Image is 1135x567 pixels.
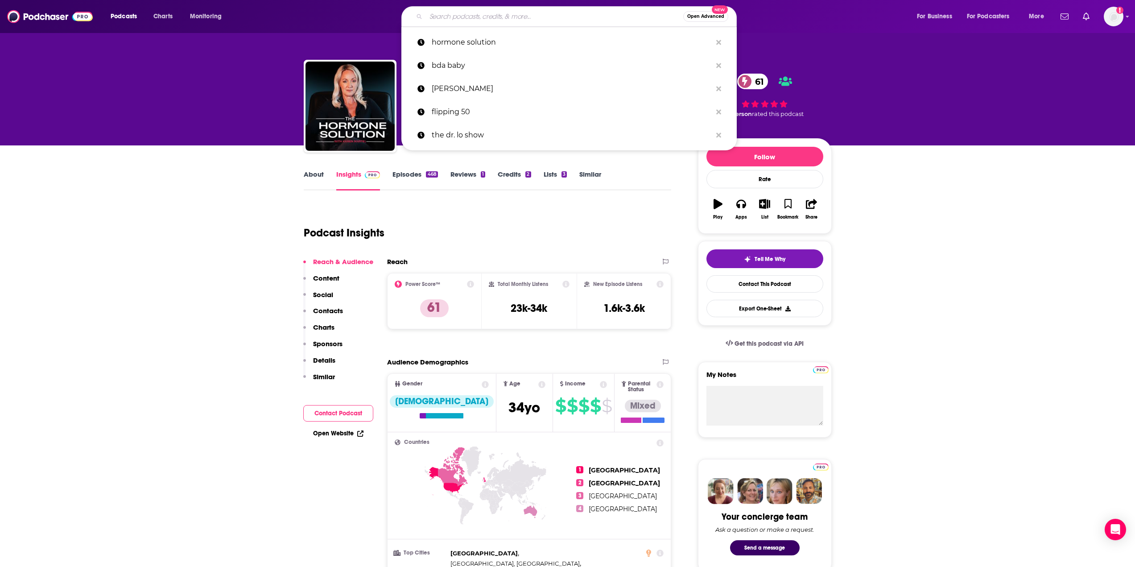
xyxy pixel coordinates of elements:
h3: 23k-34k [511,302,547,315]
div: List [761,215,768,220]
button: Export One-Sheet [706,300,823,317]
span: Charts [153,10,173,23]
button: Send a message [730,540,800,555]
a: Contact This Podcast [706,275,823,293]
button: Apps [730,193,753,225]
button: Contacts [303,306,343,323]
p: Charts [313,323,334,331]
span: For Podcasters [967,10,1010,23]
img: User Profile [1104,7,1123,26]
label: My Notes [706,370,823,386]
a: Lists3 [544,170,567,190]
img: Jules Profile [767,478,792,504]
button: Social [303,290,333,307]
span: 61 [746,74,768,89]
button: Content [303,274,339,290]
span: Open Advanced [687,14,724,19]
div: Mixed [625,400,661,412]
div: Apps [735,215,747,220]
p: dan harris [432,77,712,100]
div: 2 [525,171,531,178]
a: Open Website [313,430,363,437]
span: [GEOGRAPHIC_DATA] [589,466,660,474]
h3: Top Cities [395,550,447,556]
p: Reach & Audience [313,257,373,266]
a: Show notifications dropdown [1057,9,1072,24]
div: 3 [561,171,567,178]
a: Pro website [813,462,829,471]
div: 468 [426,171,437,178]
button: Bookmark [776,193,800,225]
p: Social [313,290,333,299]
span: Income [565,381,586,387]
span: [GEOGRAPHIC_DATA], [GEOGRAPHIC_DATA] [450,560,580,567]
button: open menu [911,9,963,24]
span: $ [567,399,578,413]
span: Monitoring [190,10,222,23]
button: Contact Podcast [303,405,373,422]
img: Barbara Profile [737,478,763,504]
button: Similar [303,372,335,389]
input: Search podcasts, credits, & more... [426,9,683,24]
button: open menu [104,9,149,24]
span: [GEOGRAPHIC_DATA] [589,479,660,487]
h2: Power Score™ [405,281,440,287]
button: Open AdvancedNew [683,11,728,22]
span: Get this podcast via API [735,340,804,348]
h2: Total Monthly Listens [498,281,548,287]
span: 4 [576,505,583,512]
img: Podchaser - Follow, Share and Rate Podcasts [7,8,93,25]
span: 2 [576,479,583,486]
a: Pro website [813,365,829,373]
button: Play [706,193,730,225]
span: $ [578,399,589,413]
span: Parental Status [628,381,655,393]
span: 1 person [727,111,752,117]
button: open menu [961,9,1023,24]
a: flipping 50 [401,100,737,124]
span: 1 [576,466,583,473]
span: Gender [402,381,422,387]
a: Similar [579,170,601,190]
a: bda baby [401,54,737,77]
p: the dr. lo show [432,124,712,147]
a: Reviews1 [450,170,485,190]
span: Podcasts [111,10,137,23]
button: Show profile menu [1104,7,1123,26]
span: New [712,5,728,14]
p: Details [313,356,335,364]
p: Contacts [313,306,343,315]
button: open menu [1023,9,1055,24]
a: Credits2 [498,170,531,190]
button: Share [800,193,823,225]
div: Share [805,215,817,220]
a: Charts [148,9,178,24]
img: Jon Profile [796,478,822,504]
img: Podchaser Pro [813,464,829,471]
span: $ [555,399,566,413]
span: $ [602,399,612,413]
a: hormone solution [401,31,737,54]
div: Ask a question or make a request. [715,526,814,533]
span: , [450,548,519,559]
img: tell me why sparkle [744,256,751,263]
a: InsightsPodchaser Pro [336,170,380,190]
button: Follow [706,147,823,166]
p: hormone solution [432,31,712,54]
p: Content [313,274,339,282]
a: Show notifications dropdown [1079,9,1093,24]
button: Charts [303,323,334,339]
span: [GEOGRAPHIC_DATA] [589,505,657,513]
a: the dr. lo show [401,124,737,147]
img: Podchaser Pro [813,366,829,373]
h2: New Episode Listens [593,281,642,287]
div: Search podcasts, credits, & more... [410,6,745,27]
a: Episodes468 [392,170,437,190]
div: 1 [481,171,485,178]
div: Play [713,215,722,220]
span: More [1029,10,1044,23]
span: Age [509,381,520,387]
p: Similar [313,372,335,381]
div: Rate [706,170,823,188]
